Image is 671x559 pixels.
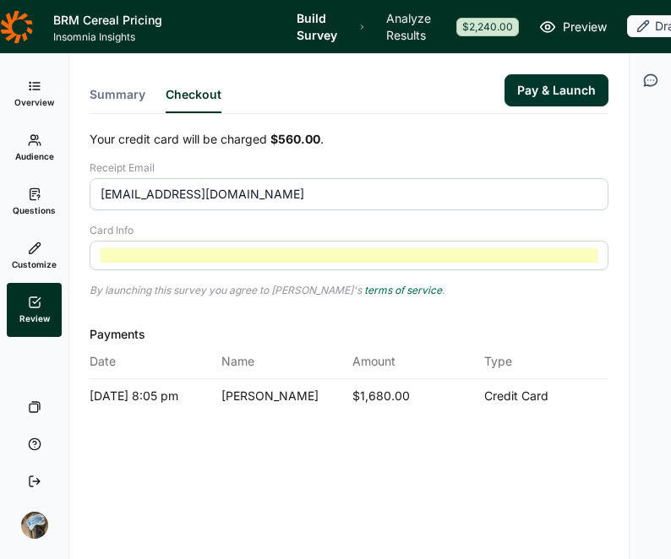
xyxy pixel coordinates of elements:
[539,17,607,37] a: Preview
[7,67,62,121] a: Overview
[7,283,62,337] a: Review
[90,131,608,148] p: Your credit card will be charged .
[15,150,54,162] span: Audience
[53,10,276,30] h1: BRM Cereal Pricing
[90,161,608,175] label: Receipt Email
[352,351,477,372] div: Amount
[166,86,221,103] span: Checkout
[270,132,320,146] strong: $560.00
[12,258,57,270] span: Customize
[7,121,62,175] a: Audience
[505,74,608,106] button: Pay & Launch
[101,248,597,263] iframe: Secure card payment input frame
[90,86,145,113] button: Summary
[221,351,346,372] div: Name
[13,204,56,216] span: Questions
[90,386,215,406] div: [DATE] 8:05 pm
[21,512,48,539] img: ocn8z7iqvmiiaveqkfqd.png
[221,386,346,406] div: [PERSON_NAME]
[19,312,50,324] span: Review
[90,324,608,345] h2: Payments
[563,17,607,37] span: Preview
[484,351,609,372] div: Type
[14,96,54,108] span: Overview
[456,18,519,36] div: $2,240.00
[352,386,477,406] div: $1,680.00
[484,386,609,406] div: Credit Card
[53,30,276,44] span: Insomnia Insights
[7,175,62,229] a: Questions
[7,229,62,283] a: Customize
[90,224,608,237] label: Card Info
[364,284,442,296] a: terms of service
[90,351,215,372] div: Date
[90,284,608,297] p: By launching this survey you agree to [PERSON_NAME]'s .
